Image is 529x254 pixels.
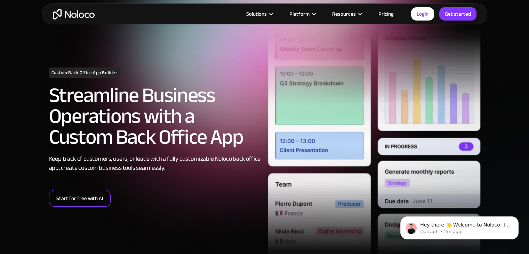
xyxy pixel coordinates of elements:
[289,9,310,18] div: Platform
[238,9,281,18] div: Solutions
[49,68,120,78] h1: Custom Back Office App Builder
[281,9,323,18] div: Platform
[53,9,95,19] a: home
[49,85,261,148] h2: Streamline Business Operations with a Custom Back Office App
[49,190,111,207] a: Start for free with AI
[332,9,356,18] div: Resources
[411,7,434,21] a: Login
[390,202,529,251] iframe: Intercom notifications message
[49,154,261,173] div: Keep track of customers, users, or leads with a fully customizable Noloco back office app, create...
[439,7,476,21] a: Get started
[246,9,267,18] div: Solutions
[323,9,370,18] div: Resources
[370,9,402,18] a: Pricing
